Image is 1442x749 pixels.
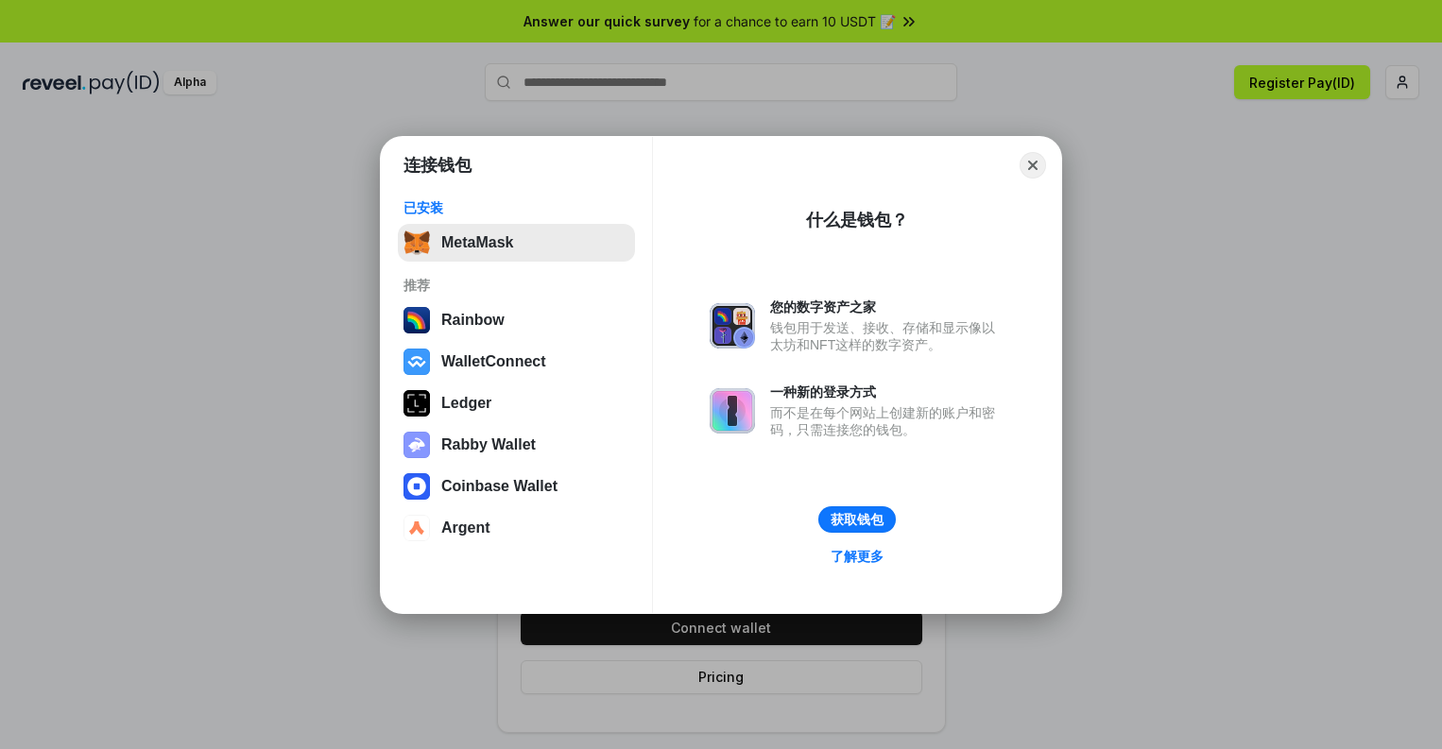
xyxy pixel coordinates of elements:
div: 了解更多 [831,548,884,565]
button: Rabby Wallet [398,426,635,464]
div: Argent [441,519,490,536]
button: Rainbow [398,301,635,339]
h1: 连接钱包 [403,154,472,177]
img: svg+xml,%3Csvg%20xmlns%3D%22http%3A%2F%2Fwww.w3.org%2F2000%2Fsvg%22%20fill%3D%22none%22%20viewBox... [403,432,430,458]
img: svg+xml,%3Csvg%20width%3D%22120%22%20height%3D%22120%22%20viewBox%3D%220%200%20120%20120%22%20fil... [403,307,430,333]
div: Rainbow [441,312,505,329]
div: 您的数字资产之家 [770,298,1004,315]
img: svg+xml,%3Csvg%20xmlns%3D%22http%3A%2F%2Fwww.w3.org%2F2000%2Fsvg%22%20width%3D%2228%22%20height%3... [403,390,430,417]
button: MetaMask [398,224,635,262]
div: Ledger [441,395,491,412]
button: Coinbase Wallet [398,468,635,505]
div: WalletConnect [441,353,546,370]
button: Argent [398,509,635,547]
button: 获取钱包 [818,506,896,533]
img: svg+xml,%3Csvg%20xmlns%3D%22http%3A%2F%2Fwww.w3.org%2F2000%2Fsvg%22%20fill%3D%22none%22%20viewBox... [710,388,755,434]
a: 了解更多 [819,544,895,569]
div: 而不是在每个网站上创建新的账户和密码，只需连接您的钱包。 [770,404,1004,438]
div: 一种新的登录方式 [770,383,1004,400]
img: svg+xml,%3Csvg%20fill%3D%22none%22%20height%3D%2233%22%20viewBox%3D%220%200%2035%2033%22%20width%... [403,230,430,256]
div: Rabby Wallet [441,436,536,453]
div: Coinbase Wallet [441,478,558,495]
div: MetaMask [441,234,513,251]
div: 什么是钱包？ [806,209,908,231]
button: Ledger [398,384,635,422]
button: WalletConnect [398,343,635,381]
img: svg+xml,%3Csvg%20width%3D%2228%22%20height%3D%2228%22%20viewBox%3D%220%200%2028%2028%22%20fill%3D... [403,473,430,500]
div: 推荐 [403,277,629,294]
button: Close [1020,152,1046,179]
div: 获取钱包 [831,511,884,528]
div: 钱包用于发送、接收、存储和显示像以太坊和NFT这样的数字资产。 [770,319,1004,353]
img: svg+xml,%3Csvg%20width%3D%2228%22%20height%3D%2228%22%20viewBox%3D%220%200%2028%2028%22%20fill%3D... [403,515,430,541]
img: svg+xml,%3Csvg%20xmlns%3D%22http%3A%2F%2Fwww.w3.org%2F2000%2Fsvg%22%20fill%3D%22none%22%20viewBox... [710,303,755,349]
div: 已安装 [403,199,629,216]
img: svg+xml,%3Csvg%20width%3D%2228%22%20height%3D%2228%22%20viewBox%3D%220%200%2028%2028%22%20fill%3D... [403,349,430,375]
